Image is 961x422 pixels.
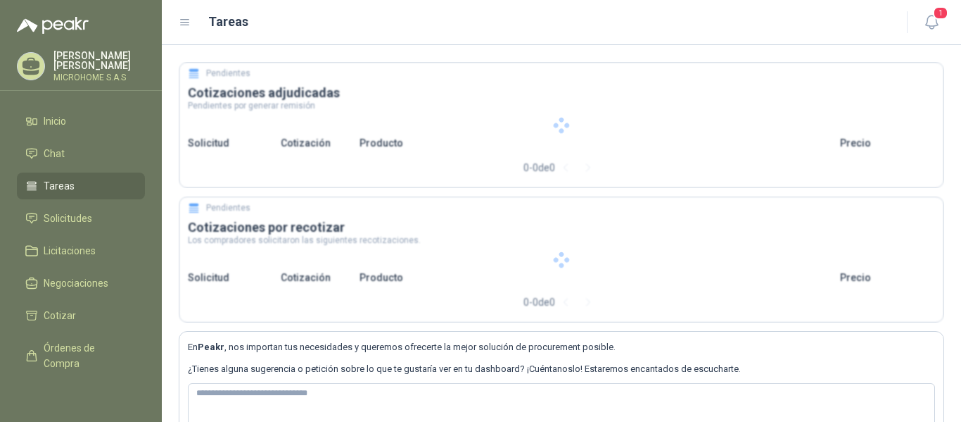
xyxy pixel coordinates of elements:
[44,211,92,226] span: Solicitudes
[17,140,145,167] a: Chat
[44,340,132,371] span: Órdenes de Compra
[188,362,935,376] p: ¿Tienes alguna sugerencia o petición sobre lo que te gustaría ver en tu dashboard? ¡Cuéntanoslo! ...
[53,73,145,82] p: MICROHOME S.A.S
[53,51,145,70] p: [PERSON_NAME] [PERSON_NAME]
[17,270,145,297] a: Negociaciones
[17,383,145,409] a: Remisiones
[208,12,248,32] h1: Tareas
[44,275,108,291] span: Negociaciones
[44,113,66,129] span: Inicio
[17,302,145,329] a: Cotizar
[17,205,145,232] a: Solicitudes
[933,6,948,20] span: 1
[17,237,145,264] a: Licitaciones
[44,178,75,194] span: Tareas
[17,173,145,199] a: Tareas
[919,10,944,35] button: 1
[44,146,65,161] span: Chat
[188,340,935,354] p: En , nos importan tus necesidades y queremos ofrecerte la mejor solución de procurement posible.
[17,335,145,377] a: Órdenes de Compra
[198,342,224,352] b: Peakr
[44,308,76,323] span: Cotizar
[17,108,145,135] a: Inicio
[44,243,96,259] span: Licitaciones
[17,17,89,34] img: Logo peakr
